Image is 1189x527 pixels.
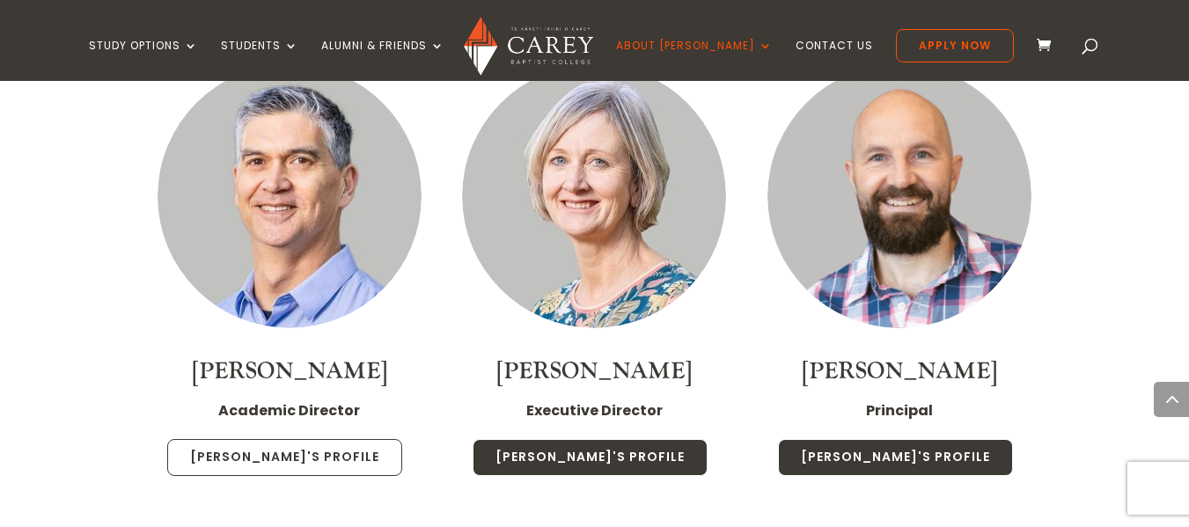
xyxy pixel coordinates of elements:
[802,356,997,386] a: [PERSON_NAME]
[896,29,1014,62] a: Apply Now
[778,439,1013,476] a: [PERSON_NAME]'s Profile
[462,64,726,328] img: Staff Thumbnail - Chris Berry
[526,400,663,421] strong: Executive Director
[192,356,387,386] a: [PERSON_NAME]
[221,40,298,81] a: Students
[767,64,1031,328] img: Paul Jones (300 x 300px)
[796,40,873,81] a: Contact Us
[866,400,933,421] strong: Principal
[321,40,444,81] a: Alumni & Friends
[473,439,708,476] a: [PERSON_NAME]'s Profile
[464,17,593,76] img: Carey Baptist College
[167,439,402,476] a: [PERSON_NAME]'s Profile
[89,40,198,81] a: Study Options
[158,64,422,328] img: Rob Ayres_300x300
[616,40,773,81] a: About [PERSON_NAME]
[496,356,692,386] a: [PERSON_NAME]
[218,400,360,421] strong: Academic Director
